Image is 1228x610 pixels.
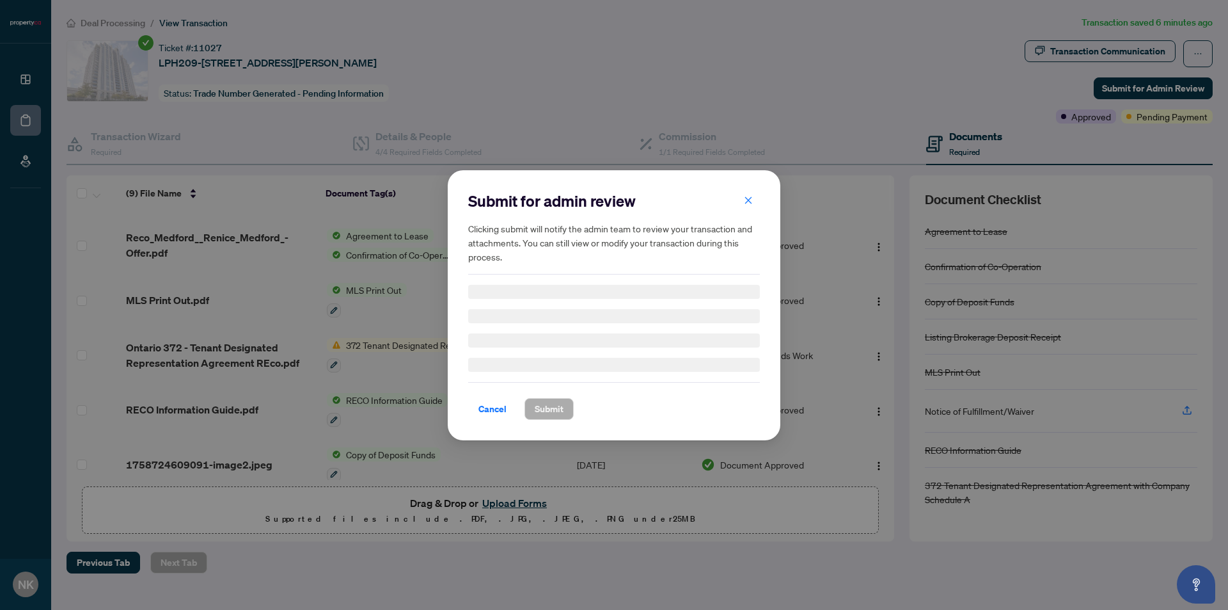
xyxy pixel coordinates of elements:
button: Open asap [1177,565,1215,604]
span: close [744,195,753,204]
button: Submit [524,398,574,420]
button: Cancel [468,398,517,420]
h2: Submit for admin review [468,191,760,211]
span: Cancel [478,399,507,419]
h5: Clicking submit will notify the admin team to review your transaction and attachments. You can st... [468,221,760,264]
